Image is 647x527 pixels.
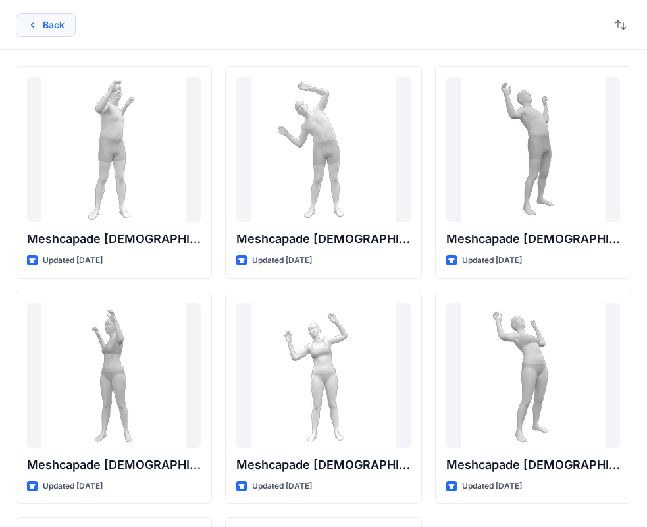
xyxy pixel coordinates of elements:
p: Meshcapade [DEMOGRAPHIC_DATA] Stretch Side To Side Animation [27,456,201,474]
p: Meshcapade [DEMOGRAPHIC_DATA] Bend Forward to Back Animation [446,456,620,474]
p: Meshcapade [DEMOGRAPHIC_DATA] Bend Forward To Back Animation [446,230,620,248]
p: Updated [DATE] [252,480,312,493]
p: Meshcapade [DEMOGRAPHIC_DATA] Stretch Side To Side Animation [27,230,201,248]
a: Meshcapade Female Bend Forward to Back Animation [446,303,620,448]
p: Meshcapade [DEMOGRAPHIC_DATA] Bend Side To Side Animation [236,230,410,248]
p: Updated [DATE] [462,254,522,267]
p: Updated [DATE] [462,480,522,493]
a: Meshcapade Female Stretch Side To Side Animation [27,303,201,448]
p: Meshcapade [DEMOGRAPHIC_DATA] Bend Side to Side Animation [236,456,410,474]
p: Updated [DATE] [43,480,103,493]
button: Back [16,13,76,37]
a: Meshcapade Male Bend Side To Side Animation [236,77,410,222]
a: Meshcapade Male Bend Forward To Back Animation [446,77,620,222]
p: Updated [DATE] [43,254,103,267]
a: Meshcapade Male Stretch Side To Side Animation [27,77,201,222]
p: Updated [DATE] [252,254,312,267]
a: Meshcapade Female Bend Side to Side Animation [236,303,410,448]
